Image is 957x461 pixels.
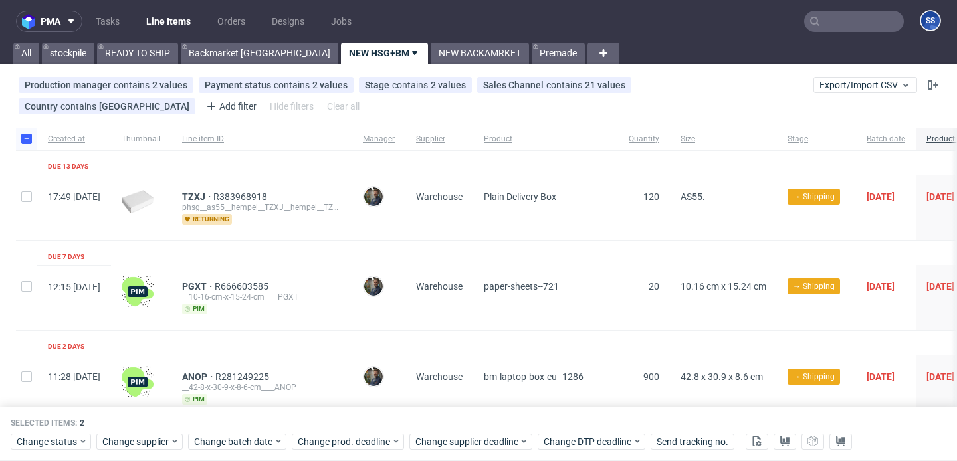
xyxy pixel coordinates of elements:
span: Selected items: [11,418,77,428]
span: contains [274,80,312,90]
span: Manager [363,134,395,145]
span: bm-laptop-box-eu--1286 [484,371,584,382]
span: 42.8 x 30.9 x 8.6 cm [681,371,763,382]
span: [DATE] [926,191,954,202]
span: Sales Channel [483,80,546,90]
a: NEW HSG+BM [341,43,428,64]
span: 17:49 [DATE] [48,191,100,202]
a: TZXJ [182,191,213,202]
a: PGXT [182,281,215,292]
span: 20 [649,281,659,292]
span: 12:15 [DATE] [48,282,100,292]
a: Designs [264,11,312,32]
div: 2 values [431,80,466,90]
figcaption: SS [921,11,940,30]
img: Maciej Sobola [364,367,383,386]
span: → Shipping [793,280,835,292]
span: Change supplier deadline [415,435,519,448]
span: 10.16 cm x 15.24 cm [681,281,766,292]
span: pim [182,304,207,314]
button: Send tracking no. [651,434,734,450]
a: Premade [532,43,585,64]
span: Stage [788,134,845,145]
span: Warehouse [416,371,463,382]
span: Thumbnail [122,134,161,145]
div: 2 values [152,80,187,90]
div: Clear all [324,97,362,116]
div: Due 2 days [48,341,84,352]
a: READY TO SHIP [97,43,178,64]
span: [DATE] [867,191,895,202]
span: contains [114,80,152,90]
span: [DATE] [926,281,954,292]
img: plain-eco-white.f1cb12edca64b5eabf5f.png [122,190,154,213]
span: returning [182,214,232,225]
span: Change batch date [194,435,274,448]
button: Export/Import CSV [813,77,917,93]
div: Add filter [201,96,259,117]
span: 120 [643,191,659,202]
img: wHgJFi1I6lmhQAAAABJRU5ErkJggg== [122,366,154,398]
span: Payment status [205,80,274,90]
span: contains [60,101,99,112]
a: Tasks [88,11,128,32]
span: Change prod. deadline [298,435,391,448]
a: All [13,43,39,64]
span: 900 [643,371,659,382]
span: Warehouse [416,191,463,202]
span: → Shipping [793,371,835,383]
span: Change status [17,435,78,448]
a: Line Items [138,11,199,32]
span: Export/Import CSV [819,80,911,90]
span: 11:28 [DATE] [48,371,100,382]
span: pim [182,394,207,405]
button: pma [16,11,82,32]
span: Country [25,101,60,112]
span: Send tracking no. [657,437,728,446]
a: R281249225 [215,371,272,382]
a: R666603585 [215,281,271,292]
div: phsg__as55__hempel__TZXJ__hempel__TZXJ [182,202,342,213]
span: Quantity [629,134,659,145]
div: Due 13 days [48,161,88,172]
span: Change supplier [102,435,170,448]
span: pma [41,17,60,26]
span: Plain Delivery Box [484,191,556,202]
div: Hide filters [267,97,316,116]
span: Change DTP deadline [544,435,633,448]
a: Orders [209,11,253,32]
div: 2 values [312,80,348,90]
span: Size [681,134,766,145]
a: Jobs [323,11,360,32]
img: Maciej Sobola [364,277,383,296]
span: contains [546,80,585,90]
span: [DATE] [867,281,895,292]
span: → Shipping [793,191,835,203]
span: AS55. [681,191,705,202]
div: Due 7 days [48,252,84,262]
a: stockpile [42,43,94,64]
span: Batch date [867,134,905,145]
span: Production manager [25,80,114,90]
a: NEW BACKAMRKET [431,43,529,64]
span: 2 [80,418,84,428]
img: wHgJFi1I6lmhQAAAABJRU5ErkJggg== [122,276,154,308]
span: paper-sheets--721 [484,281,559,292]
span: Created at [48,134,100,145]
a: Backmarket [GEOGRAPHIC_DATA] [181,43,338,64]
div: __42-8-x-30-9-x-8-6-cm____ANOP [182,382,342,393]
img: logo [22,14,41,29]
span: [DATE] [867,371,895,382]
span: contains [392,80,431,90]
span: [DATE] [926,371,954,382]
div: 21 values [585,80,625,90]
a: ANOP [182,371,215,382]
a: R383968918 [213,191,270,202]
span: Product [484,134,607,145]
span: Supplier [416,134,463,145]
